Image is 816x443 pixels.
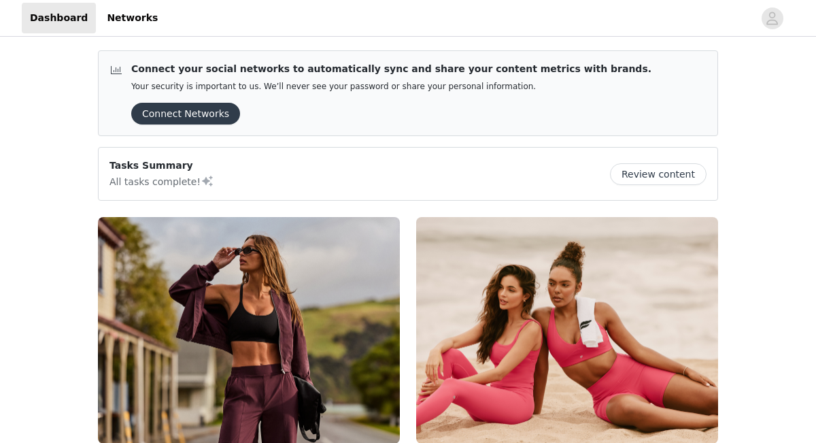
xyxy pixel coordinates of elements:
[131,62,651,76] p: Connect your social networks to automatically sync and share your content metrics with brands.
[766,7,779,29] div: avatar
[131,82,651,92] p: Your security is important to us. We’ll never see your password or share your personal information.
[109,159,214,173] p: Tasks Summary
[109,173,214,189] p: All tasks complete!
[610,163,707,185] button: Review content
[131,103,240,125] button: Connect Networks
[22,3,96,33] a: Dashboard
[99,3,166,33] a: Networks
